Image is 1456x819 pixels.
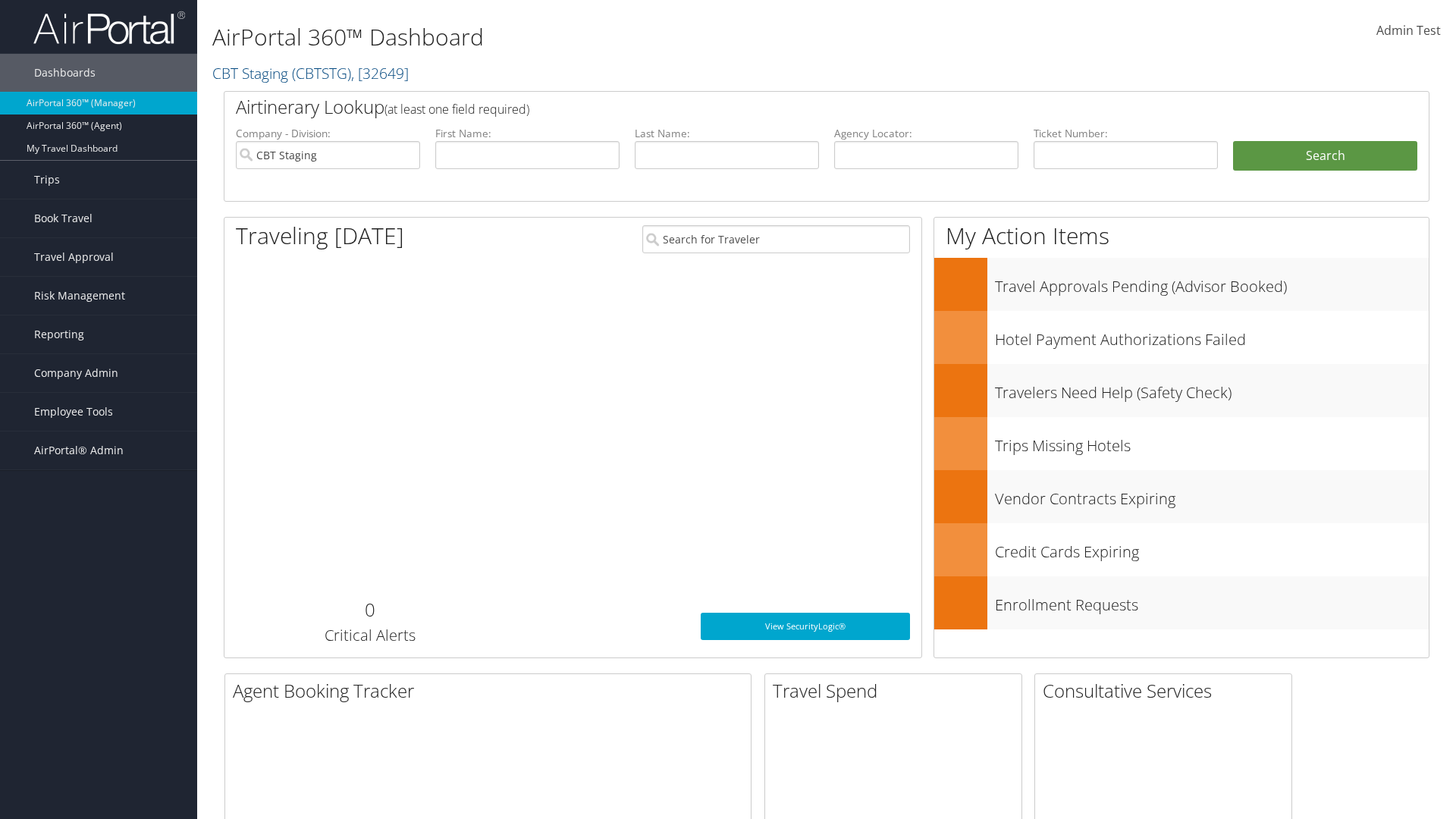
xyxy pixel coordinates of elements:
a: Travelers Need Help (Safety Check) [934,364,1429,417]
span: Company Admin [34,354,118,392]
img: airportal-logo.png [33,10,185,45]
span: AirPortal® Admin [34,431,124,469]
a: Travel Approvals Pending (Advisor Booked) [934,258,1429,311]
span: (at least one field required) [384,101,529,118]
h3: Critical Alerts [236,625,504,646]
h3: Travelers Need Help (Safety Check) [995,375,1429,403]
h1: My Action Items [934,220,1429,252]
span: ( CBTSTG ) [292,63,351,83]
span: Book Travel [34,199,93,237]
label: Agency Locator: [834,126,1018,141]
span: Employee Tools [34,393,113,431]
h2: Travel Spend [773,678,1021,704]
label: Company - Division: [236,126,420,141]
h3: Vendor Contracts Expiring [995,481,1429,510]
span: Travel Approval [34,238,114,276]
h2: Airtinerary Lookup [236,94,1317,120]
button: Search [1233,141,1417,171]
h1: AirPortal 360™ Dashboard [212,21,1031,53]
input: Search for Traveler [642,225,910,253]
h3: Credit Cards Expiring [995,534,1429,563]
span: Trips [34,161,60,199]
a: Trips Missing Hotels [934,417,1429,470]
label: Last Name: [635,126,819,141]
a: Credit Cards Expiring [934,523,1429,576]
a: Admin Test [1376,8,1441,55]
h1: Traveling [DATE] [236,220,404,252]
h3: Travel Approvals Pending (Advisor Booked) [995,268,1429,297]
span: Risk Management [34,277,125,315]
span: , [ 32649 ] [351,63,409,83]
h2: 0 [236,597,504,623]
span: Reporting [34,315,84,353]
h3: Trips Missing Hotels [995,428,1429,457]
h3: Hotel Payment Authorizations Failed [995,322,1429,350]
label: Ticket Number: [1034,126,1218,141]
h2: Consultative Services [1043,678,1291,704]
a: Enrollment Requests [934,576,1429,629]
a: Hotel Payment Authorizations Failed [934,311,1429,364]
a: CBT Staging [212,63,409,83]
a: View SecurityLogic® [701,613,910,640]
span: Admin Test [1376,22,1441,39]
h2: Agent Booking Tracker [233,678,751,704]
h3: Enrollment Requests [995,587,1429,616]
label: First Name: [435,126,620,141]
span: Dashboards [34,54,96,92]
a: Vendor Contracts Expiring [934,470,1429,523]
